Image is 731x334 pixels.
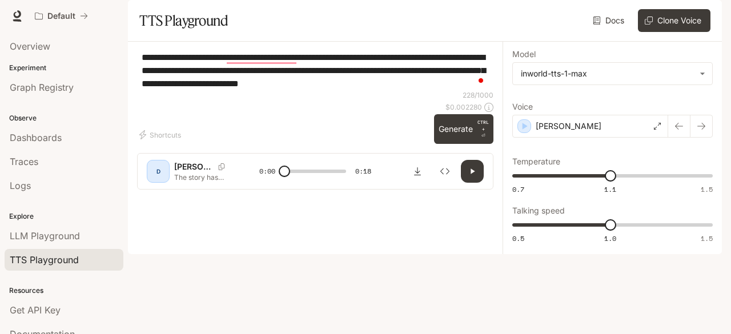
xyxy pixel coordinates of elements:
[463,90,493,100] p: 228 / 1000
[604,234,616,243] span: 1.0
[137,126,186,144] button: Shortcuts
[536,120,601,132] p: [PERSON_NAME]
[512,184,524,194] span: 0.7
[701,234,713,243] span: 1.5
[513,63,712,84] div: inworld-tts-1-max
[512,103,533,111] p: Voice
[434,114,493,144] button: GenerateCTRL +⏎
[406,160,429,183] button: Download audio
[638,9,710,32] button: Clone Voice
[259,166,275,177] span: 0:00
[149,162,167,180] div: D
[512,207,565,215] p: Talking speed
[445,102,482,112] p: $ 0.002280
[139,9,228,32] h1: TTS Playground
[604,184,616,194] span: 1.1
[214,163,230,170] button: Copy Voice ID
[30,5,93,27] button: All workspaces
[512,158,560,166] p: Temperature
[591,9,629,32] a: Docs
[521,68,694,79] div: inworld-tts-1-max
[142,51,489,90] textarea: To enrich screen reader interactions, please activate Accessibility in Grammarly extension settings
[174,172,232,182] p: The story has been featured in The BBC documentary series Animal X, in [DATE], and the legend was...
[512,234,524,243] span: 0.5
[433,160,456,183] button: Inspect
[512,50,536,58] p: Model
[47,11,75,21] p: Default
[477,119,489,132] p: CTRL +
[477,119,489,139] p: ⏎
[174,161,214,172] p: [PERSON_NAME]
[355,166,371,177] span: 0:18
[701,184,713,194] span: 1.5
